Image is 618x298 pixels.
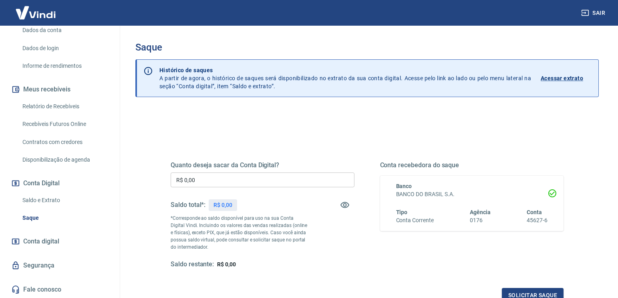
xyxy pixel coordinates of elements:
h5: Conta recebedora do saque [380,161,564,169]
a: Dados de login [19,40,110,57]
a: Disponibilização de agenda [19,152,110,168]
span: Conta digital [23,236,59,247]
p: *Corresponde ao saldo disponível para uso na sua Conta Digital Vindi. Incluindo os valores das ve... [171,215,308,251]
a: Contratos com credores [19,134,110,150]
a: Conta digital [10,233,110,250]
button: Sair [580,6,608,20]
a: Dados da conta [19,22,110,39]
h3: Saque [135,42,599,53]
button: Meus recebíveis [10,81,110,98]
h6: Conta Corrente [396,216,434,225]
span: R$ 0,00 [217,261,236,268]
a: Segurança [10,257,110,274]
span: Banco [396,183,412,189]
a: Saque [19,210,110,226]
h5: Quanto deseja sacar da Conta Digital? [171,161,354,169]
a: Saldo e Extrato [19,192,110,209]
span: Tipo [396,209,408,215]
a: Recebíveis Futuros Online [19,116,110,132]
h5: Saldo total*: [171,201,205,209]
span: Agência [470,209,491,215]
p: R$ 0,00 [213,201,232,209]
a: Relatório de Recebíveis [19,98,110,115]
a: Acessar extrato [541,66,592,90]
p: Acessar extrato [541,74,583,82]
button: Conta Digital [10,174,110,192]
p: A partir de agora, o histórico de saques será disponibilizado no extrato da sua conta digital. Ac... [159,66,531,90]
span: Conta [527,209,542,215]
h6: 45627-6 [527,216,548,225]
h6: 0176 [470,216,491,225]
p: Histórico de saques [159,66,531,74]
h5: Saldo restante: [171,260,214,269]
a: Informe de rendimentos [19,58,110,74]
img: Vindi [10,0,62,25]
h6: BANCO DO BRASIL S.A. [396,190,548,199]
